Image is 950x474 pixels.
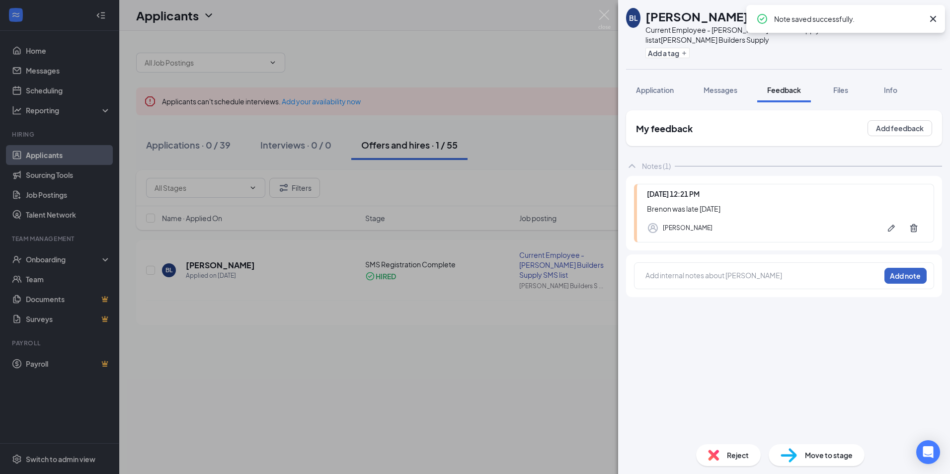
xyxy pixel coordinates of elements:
span: Reject [727,450,749,461]
span: Application [636,85,674,94]
h1: [PERSON_NAME] [645,8,748,25]
span: Files [833,85,848,94]
div: Open Intercom Messenger [916,440,940,464]
h2: My feedback [636,122,693,135]
span: Messages [704,85,737,94]
button: Pen [881,218,901,238]
button: Add note [884,268,927,284]
div: Current Employee - [PERSON_NAME] Builders Supply SMS list at [PERSON_NAME] Builders Supply [645,25,877,45]
span: Info [884,85,897,94]
svg: Plus [681,50,687,56]
svg: CheckmarkCircle [756,13,768,25]
div: Notes (1) [642,161,671,171]
div: Note saved successfully. [774,13,923,25]
button: PlusAdd a tag [645,48,690,58]
div: [PERSON_NAME] [663,223,712,233]
div: Brenon was late [DATE] [647,203,924,214]
button: Trash [904,218,924,238]
svg: Pen [886,223,896,233]
svg: Trash [909,223,919,233]
div: BL [629,13,638,23]
svg: Cross [927,13,939,25]
button: Add feedback [868,120,932,136]
svg: ChevronUp [626,160,638,172]
span: Move to stage [805,450,853,461]
span: Feedback [767,85,801,94]
svg: Profile [647,222,659,234]
span: [DATE] 12:21 PM [647,189,700,198]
